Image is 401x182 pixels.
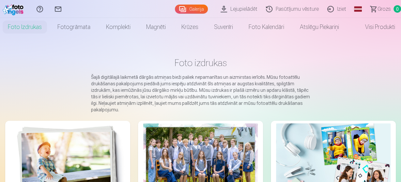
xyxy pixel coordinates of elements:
a: Magnēti [138,18,174,36]
a: Atslēgu piekariņi [292,18,347,36]
p: Šajā digitālajā laikmetā dārgās atmiņas bieži paliek nepamanītas un aizmirstas ierīcēs. Mūsu foto... [91,74,310,113]
a: Foto kalendāri [241,18,292,36]
a: Suvenīri [206,18,241,36]
a: Galerija [175,5,208,14]
h1: Foto izdrukas [10,57,391,69]
span: Grozs [378,5,391,13]
a: Fotogrāmata [50,18,98,36]
img: /fa1 [3,3,25,15]
a: Krūzes [174,18,206,36]
a: Komplekti [98,18,138,36]
span: 0 [393,5,401,13]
